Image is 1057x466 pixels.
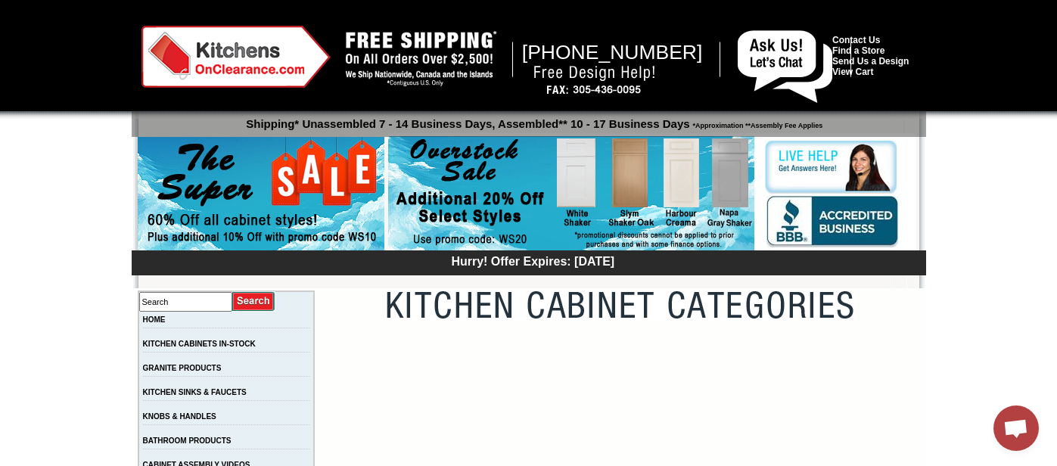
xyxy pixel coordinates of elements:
[139,110,926,130] p: Shipping* Unassembled 7 - 14 Business Days, Assembled** 10 - 17 Business Days
[143,388,247,396] a: KITCHEN SINKS & FAUCETS
[141,26,331,88] img: Kitchens on Clearance Logo
[522,41,703,64] span: [PHONE_NUMBER]
[232,291,275,312] input: Submit
[832,45,884,56] a: Find a Store
[993,405,1039,451] a: Open chat
[139,253,926,269] div: Hurry! Offer Expires: [DATE]
[143,364,222,372] a: GRANITE PRODUCTS
[143,412,216,421] a: KNOBS & HANDLES
[143,315,166,324] a: HOME
[143,436,232,445] a: BATHROOM PRODUCTS
[690,118,823,129] span: *Approximation **Assembly Fee Applies
[832,67,873,77] a: View Cart
[832,56,909,67] a: Send Us a Design
[143,340,256,348] a: KITCHEN CABINETS IN-STOCK
[832,35,880,45] a: Contact Us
